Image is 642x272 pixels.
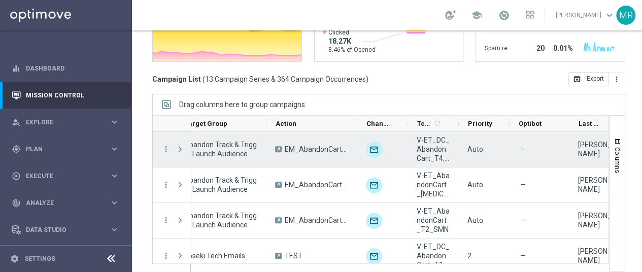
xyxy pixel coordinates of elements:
[568,75,625,83] multiple-options-button: Export to CSV
[276,120,296,127] span: Action
[26,82,119,109] a: Mission Control
[578,211,612,229] div: John Bruzzese
[366,177,382,193] img: Optimail
[417,120,432,127] span: Templates
[12,118,110,127] div: Explore
[26,200,110,206] span: Analyze
[12,55,119,82] div: Dashboard
[152,75,368,84] h3: Campaign List
[26,227,110,233] span: Data Studio
[468,120,492,127] span: Priority
[328,46,376,54] span: 8.46% of Opened
[110,198,119,208] i: keyboard_arrow_right
[26,55,119,82] a: Dashboard
[12,172,110,181] div: Execute
[366,142,382,158] img: Optimail
[110,144,119,154] i: keyboard_arrow_right
[548,39,572,55] div: 0.01%
[614,147,622,173] span: Columns
[161,216,171,225] i: more_vert
[366,248,382,264] img: Optimail
[275,253,282,259] span: A
[520,145,526,154] span: —
[518,39,544,55] div: 20
[12,225,110,234] div: Data Studio
[467,252,471,260] span: 2
[153,132,191,167] div: Press SPACE to select this row.
[484,39,514,55] div: Spam reported
[12,172,21,181] i: play_circle_outline
[520,251,526,260] span: —
[11,91,120,99] div: Mission Control
[11,118,120,126] button: person_search Explore keyboard_arrow_right
[161,145,171,154] button: more_vert
[568,72,609,86] button: open_in_browser Export
[417,135,450,163] span: V-ET_DC_AbandonCart_T4, V-ET_DC_AbandonCart_T4_B
[202,75,205,84] span: (
[578,140,612,158] div: John Bruzzese
[275,146,282,152] span: A
[153,167,191,203] div: Press SPACE to select this row.
[12,243,119,270] div: Optibot
[12,145,21,154] i: gps_fixed
[179,100,305,109] span: Drag columns here to group campaigns
[205,75,366,84] span: 13 Campaign Series & 364 Campaign Occurrences
[184,211,258,229] span: Abandon Track & Trigger Launch Audience
[161,251,171,260] button: more_vert
[520,216,526,225] span: —
[467,181,483,189] span: Auto
[11,226,120,234] button: Data Studio keyboard_arrow_right
[184,140,258,158] span: Abandon Track & Trigger Launch Audience
[11,145,120,153] div: gps_fixed Plan keyboard_arrow_right
[185,120,227,127] span: Target Group
[520,180,526,189] span: —
[616,6,635,25] div: MR
[110,117,119,127] i: keyboard_arrow_right
[609,72,625,86] button: more_vert
[285,216,349,225] span: EM_AbandonCart_T2
[467,145,483,153] span: Auto
[579,120,603,127] span: Last Modified By
[366,120,391,127] span: Channel
[12,64,21,73] i: equalizer
[161,180,171,189] button: more_vert
[275,217,282,223] span: A
[613,75,621,83] i: more_vert
[578,247,612,265] div: Anil Chennuru
[26,173,110,179] span: Execute
[26,119,110,125] span: Explore
[110,225,119,234] i: keyboard_arrow_right
[12,118,21,127] i: person_search
[184,251,245,260] span: Joseki Tech Emails
[285,251,302,260] span: TEST
[110,171,119,181] i: keyboard_arrow_right
[555,8,616,23] a: [PERSON_NAME]keyboard_arrow_down
[578,176,612,194] div: John Bruzzese
[10,254,19,263] i: settings
[11,199,120,207] button: track_changes Analyze keyboard_arrow_right
[433,119,442,127] i: refresh
[24,256,55,262] a: Settings
[11,64,120,73] button: equalizer Dashboard
[26,243,106,270] a: Optibot
[153,203,191,239] div: Press SPACE to select this row.
[179,100,305,109] div: Row Groups
[184,176,258,194] span: Abandon Track & Trigger Launch Audience
[366,213,382,229] img: Optimail
[366,75,368,84] span: )
[12,82,119,109] div: Mission Control
[12,198,21,208] i: track_changes
[11,172,120,180] button: play_circle_outline Execute keyboard_arrow_right
[285,145,349,154] span: EM_AbandonCart_T4
[275,182,282,188] span: A
[604,10,615,21] span: keyboard_arrow_down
